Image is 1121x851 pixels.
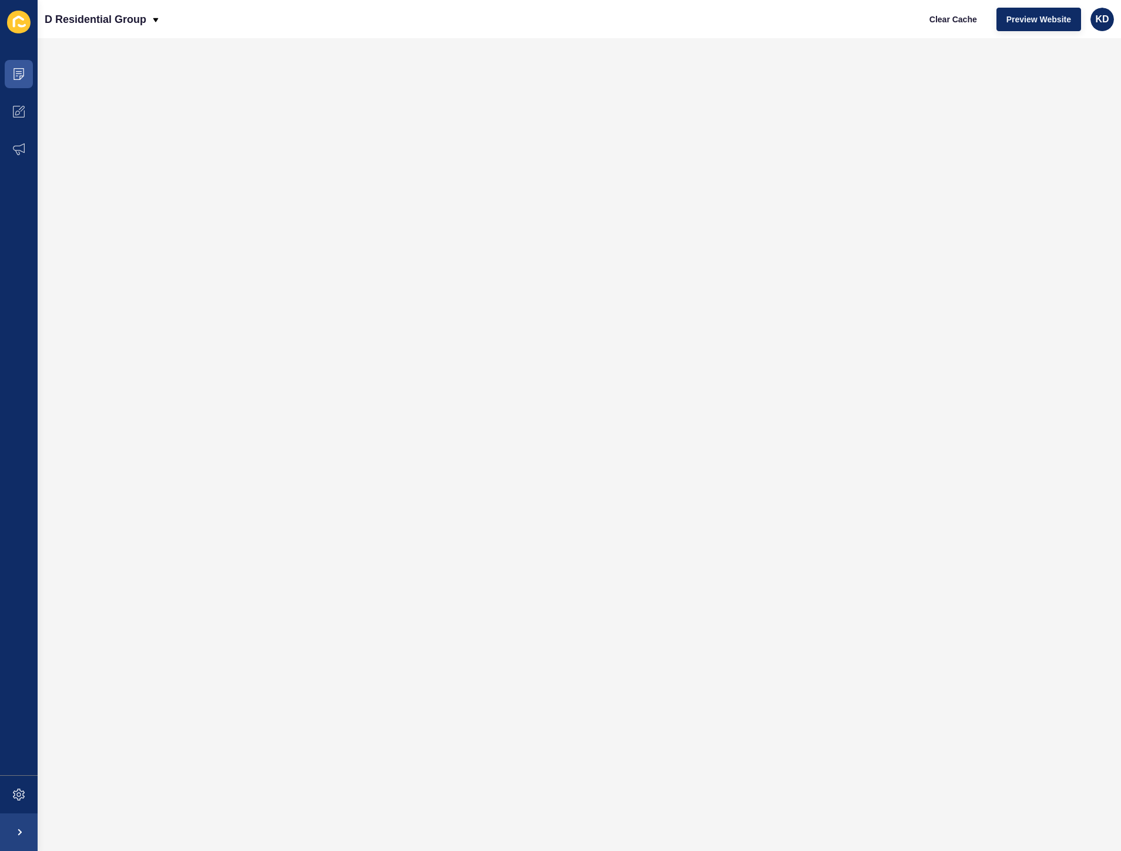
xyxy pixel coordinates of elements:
[1006,14,1071,25] span: Preview Website
[45,5,146,34] p: D Residential Group
[919,8,987,31] button: Clear Cache
[996,8,1081,31] button: Preview Website
[929,14,977,25] span: Clear Cache
[1095,14,1109,25] span: KD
